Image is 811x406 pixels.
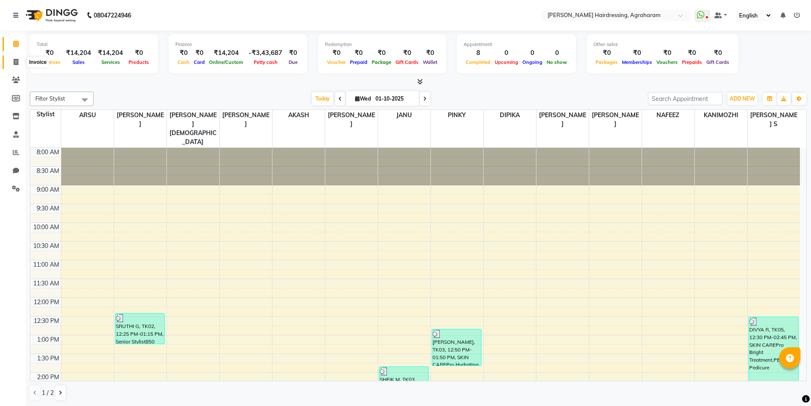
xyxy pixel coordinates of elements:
span: No show [544,59,569,65]
span: PINKY [431,110,483,121]
span: Cash [175,59,192,65]
div: 9:30 AM [35,204,61,213]
div: Stylist [30,110,61,119]
div: 8:30 AM [35,167,61,176]
div: DIVYA R, TK05, 12:30 PM-02:45 PM, SKIN CAREPro Bright Treatment,PEDICURELuxury Pedicure [749,317,798,400]
div: Invoice [27,57,49,67]
span: Products [126,59,151,65]
div: 0 [493,48,520,58]
span: Petty cash [252,59,280,65]
b: 08047224946 [94,3,131,27]
span: [PERSON_NAME] [536,110,589,130]
div: 0 [520,48,544,58]
span: 1 / 2 [42,389,54,397]
span: Vouchers [654,59,680,65]
div: ₹0 [325,48,348,58]
div: ₹0 [593,48,620,58]
span: Package [370,59,393,65]
span: Ongoing [520,59,544,65]
div: ₹0 [704,48,731,58]
input: Search Appointment [648,92,722,105]
span: [PERSON_NAME][DEMOGRAPHIC_DATA] [167,110,219,147]
span: DIPIKA [484,110,536,121]
span: Online/Custom [207,59,245,65]
div: ₹0 [37,48,63,58]
div: ₹0 [370,48,393,58]
div: 10:30 AM [32,242,61,251]
div: 10:00 AM [32,223,61,232]
button: ADD NEW [728,93,757,105]
div: ₹14,204 [207,48,245,58]
div: Total [37,41,151,48]
span: Gift Cards [393,59,421,65]
span: Due [287,59,300,65]
span: [PERSON_NAME] [325,110,378,130]
div: Other sales [593,41,731,48]
span: [PERSON_NAME] [589,110,642,130]
div: ₹0 [348,48,370,58]
div: 1:30 PM [35,354,61,363]
span: [PERSON_NAME] [220,110,272,130]
div: ₹0 [393,48,421,58]
div: 2:00 PM [35,373,61,382]
span: Filter Stylist [35,95,65,102]
div: SRUTHI G, TK02, 12:25 PM-01:15 PM, Senior Stylist850 [115,314,165,344]
div: ₹14,204 [95,48,126,58]
span: Today [312,92,333,105]
div: ₹0 [421,48,439,58]
div: 1:00 PM [35,335,61,344]
div: 8:00 AM [35,148,61,157]
span: JANU [378,110,430,121]
input: 2025-10-01 [373,92,416,105]
div: -₹3,43,687 [245,48,286,58]
span: Prepaid [348,59,370,65]
div: 12:30 PM [32,317,61,325]
div: 0 [544,48,569,58]
div: ₹0 [654,48,680,58]
span: [PERSON_NAME] S [748,110,800,130]
span: Packages [593,59,620,65]
span: Gift Cards [704,59,731,65]
div: Appointment [464,41,569,48]
div: 11:30 AM [32,279,61,288]
span: ARSU [61,110,114,121]
span: Sales [70,59,87,65]
span: NAFEEZ [642,110,694,121]
span: AKASH [272,110,325,121]
div: ₹0 [286,48,301,58]
div: ₹0 [192,48,207,58]
span: Prepaids [680,59,704,65]
span: ADD NEW [730,95,755,102]
span: [PERSON_NAME] [114,110,166,130]
span: Upcoming [493,59,520,65]
div: 12:00 PM [32,298,61,307]
img: logo [22,3,80,27]
div: ₹0 [680,48,704,58]
div: Finance [175,41,301,48]
div: ₹14,204 [63,48,95,58]
span: Voucher [325,59,348,65]
div: ₹0 [620,48,654,58]
div: Redemption [325,41,439,48]
span: Wed [353,95,373,102]
span: Completed [464,59,493,65]
span: Wallet [421,59,439,65]
div: 11:00 AM [32,260,61,269]
span: Memberships [620,59,654,65]
span: Card [192,59,207,65]
div: 8 [464,48,493,58]
div: 9:00 AM [35,185,61,194]
span: Services [99,59,122,65]
span: KANIMOZHI [695,110,747,121]
div: [PERSON_NAME], TK03, 12:50 PM-01:50 PM, SKIN CAREPro Hydrating Facial [432,329,481,366]
div: ₹0 [126,48,151,58]
div: ₹0 [175,48,192,58]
